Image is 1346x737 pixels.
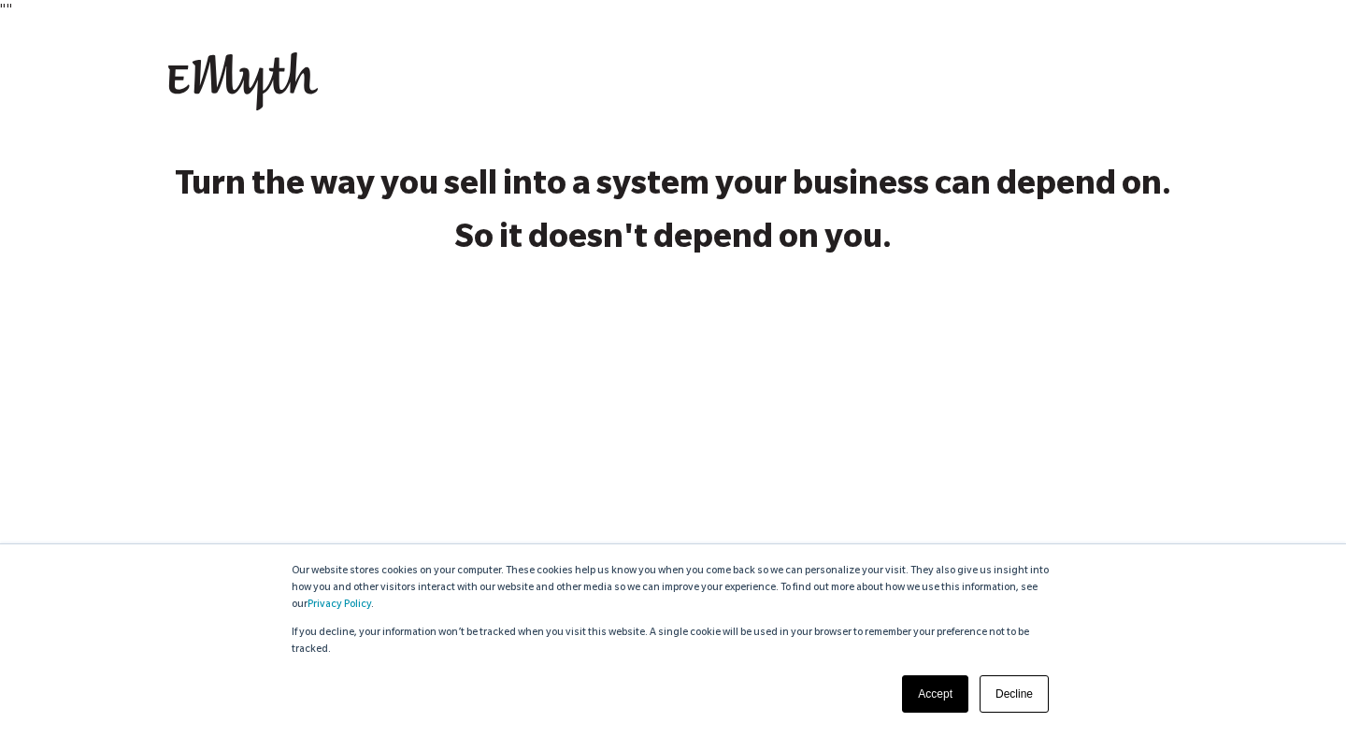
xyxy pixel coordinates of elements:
[175,170,1171,259] strong: Turn the way you sell into a system your business can depend on. So it doesn't depend on you.
[292,625,1054,658] p: If you decline, your information won’t be tracked when you visit this website. A single cookie wi...
[308,600,371,611] a: Privacy Policy
[292,563,1054,614] p: Our website stores cookies on your computer. These cookies help us know you when you come back so...
[168,52,318,110] img: EMyth
[902,675,968,713] a: Accept
[980,675,1049,713] a: Decline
